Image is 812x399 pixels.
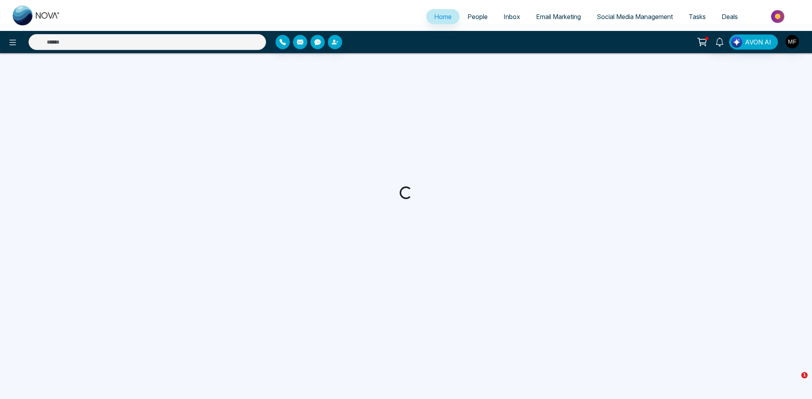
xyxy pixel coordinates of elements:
[496,9,528,24] a: Inbox
[681,9,714,24] a: Tasks
[460,9,496,24] a: People
[689,13,706,21] span: Tasks
[467,13,488,21] span: People
[750,8,807,25] img: Market-place.gif
[13,6,60,25] img: Nova CRM Logo
[504,13,520,21] span: Inbox
[528,9,589,24] a: Email Marketing
[729,35,778,50] button: AVON AI
[589,9,681,24] a: Social Media Management
[785,372,804,391] iframe: Intercom live chat
[597,13,673,21] span: Social Media Management
[536,13,581,21] span: Email Marketing
[745,37,771,47] span: AVON AI
[731,36,742,48] img: Lead Flow
[801,372,808,378] span: 1
[722,13,738,21] span: Deals
[714,9,746,24] a: Deals
[785,35,799,48] img: User Avatar
[434,13,452,21] span: Home
[426,9,460,24] a: Home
